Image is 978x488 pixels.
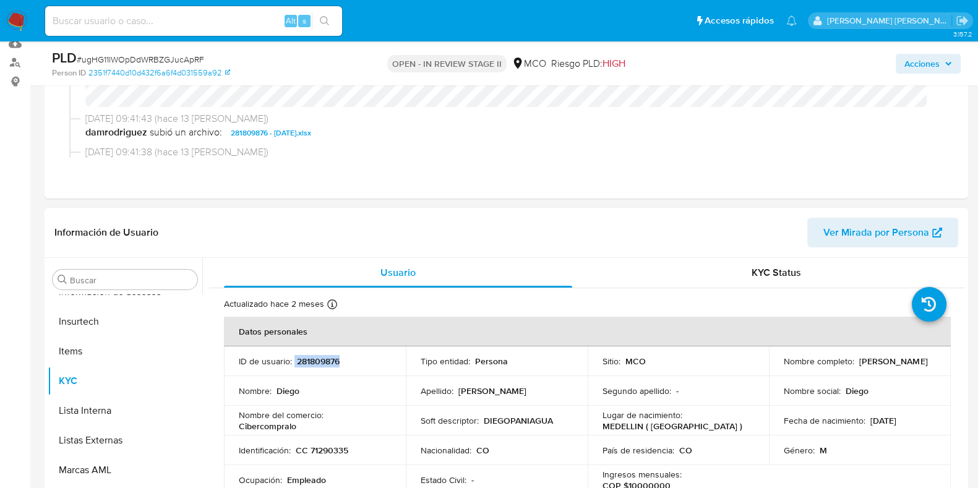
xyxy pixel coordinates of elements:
span: Riesgo PLD: [551,57,625,71]
p: Nombre del comercio : [239,409,324,421]
span: s [302,15,306,27]
button: Listas Externas [48,426,202,455]
button: Acciones [896,54,961,74]
span: KYC Status [752,265,801,280]
p: Segundo apellido : [603,385,671,396]
p: Soft descriptor : [421,415,479,426]
span: HIGH [603,56,625,71]
b: PLD [52,48,77,67]
p: juan.montanobonaga@mercadolibre.com.co [827,15,952,27]
div: MCO [512,57,546,71]
p: [PERSON_NAME] [859,356,927,367]
p: OPEN - IN REVIEW STAGE II [387,55,507,72]
span: [DATE] 09:41:38 (hace 13 [PERSON_NAME]) [85,145,938,159]
p: Estado Civil : [421,474,466,486]
p: Nombre : [239,385,272,396]
button: 281809876 - [DATE].xlsx [225,126,317,140]
b: Person ID [52,67,86,79]
span: # ugHG11lWOpDdWRBZGJucApRF [77,53,204,66]
span: Alt [286,15,296,27]
b: damrodriguez [85,126,147,140]
button: search-icon [312,12,337,30]
span: 3.157.2 [953,29,972,39]
button: Buscar [58,275,67,285]
a: 2351f7440d10d432f6a6f4d031559a92 [88,67,230,79]
p: Cibercompralo [239,421,296,432]
button: Lista Interna [48,396,202,426]
p: Ocupación : [239,474,282,486]
button: Marcas AML [48,455,202,485]
p: Apellido : [421,385,453,396]
p: Nombre social : [784,385,841,396]
p: Nacionalidad : [421,445,471,456]
p: M [820,445,827,456]
p: CC 71290335 [296,445,348,456]
p: Nombre completo : [784,356,854,367]
p: Diego [277,385,299,396]
p: - [471,474,474,486]
p: Persona [475,356,508,367]
button: Ver Mirada por Persona [807,218,958,247]
p: Identificación : [239,445,291,456]
p: MCO [625,356,646,367]
p: ID de usuario : [239,356,292,367]
p: DIEGOPANIAGUA [484,415,553,426]
p: Empleado [287,474,326,486]
p: Tipo entidad : [421,356,470,367]
span: Acciones [904,54,940,74]
span: subió un archivo: [150,126,222,140]
p: 281809876 [297,356,340,367]
input: Buscar usuario o caso... [45,13,342,29]
p: MEDELLIN ( [GEOGRAPHIC_DATA] ) [603,421,742,432]
button: Items [48,336,202,366]
a: Salir [956,14,969,27]
p: - [676,385,679,396]
p: CO [476,445,489,456]
button: Insurtech [48,307,202,336]
p: Fecha de nacimiento : [784,415,865,426]
span: [DATE] 09:41:43 (hace 13 [PERSON_NAME]) [85,112,938,126]
span: Usuario [380,265,416,280]
p: Diego [846,385,869,396]
p: Género : [784,445,815,456]
input: Buscar [70,275,192,286]
p: [DATE] [870,415,896,426]
p: [PERSON_NAME] [458,385,526,396]
button: KYC [48,366,202,396]
span: Accesos rápidos [705,14,774,27]
span: Ver Mirada por Persona [823,218,929,247]
p: País de residencia : [603,445,674,456]
h1: Información de Usuario [54,226,158,239]
th: Datos personales [224,317,951,346]
p: Sitio : [603,356,620,367]
p: CO [679,445,692,456]
a: Notificaciones [786,15,797,26]
p: Ingresos mensuales : [603,469,682,480]
p: Lugar de nacimiento : [603,409,682,421]
p: Actualizado hace 2 meses [224,298,324,310]
span: 281809876 - [DATE].xlsx [231,126,311,140]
